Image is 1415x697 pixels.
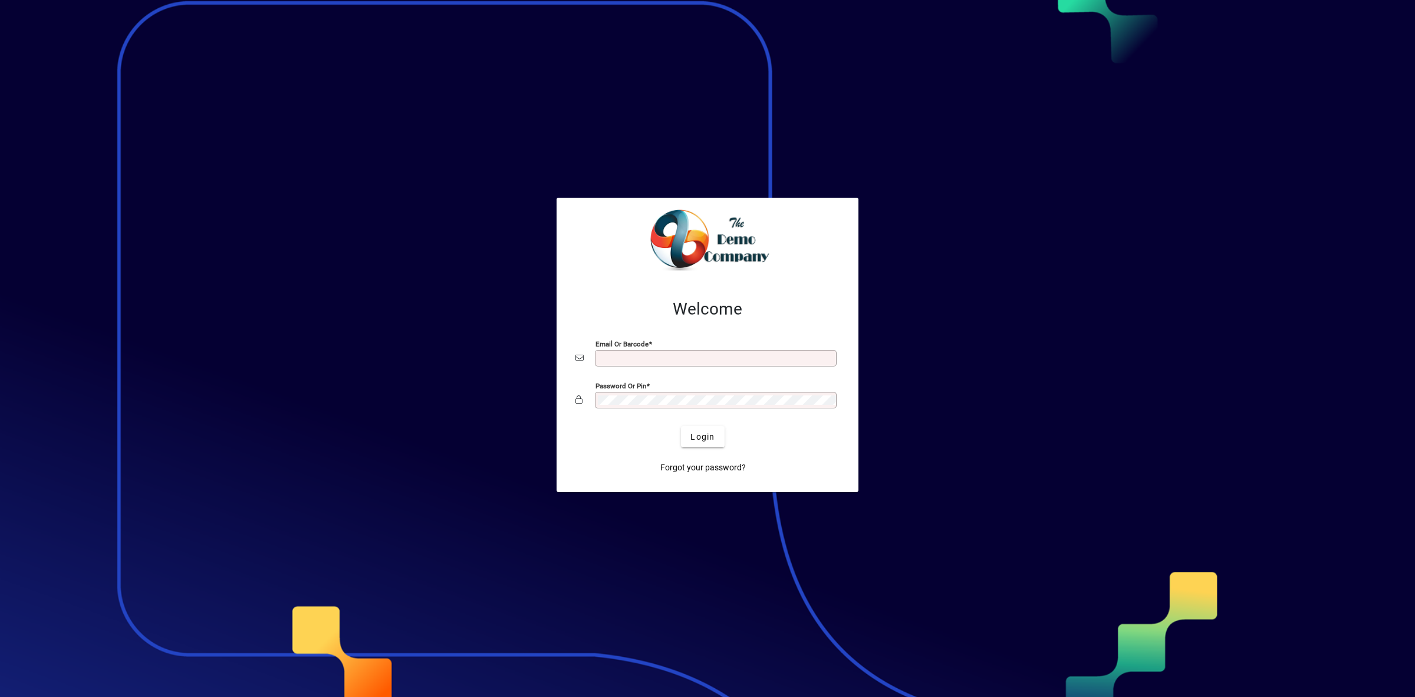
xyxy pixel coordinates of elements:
[595,382,646,390] mat-label: Password or Pin
[690,431,715,443] span: Login
[595,340,649,348] mat-label: Email or Barcode
[660,462,746,474] span: Forgot your password?
[575,299,840,319] h2: Welcome
[656,457,751,478] a: Forgot your password?
[681,426,724,447] button: Login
